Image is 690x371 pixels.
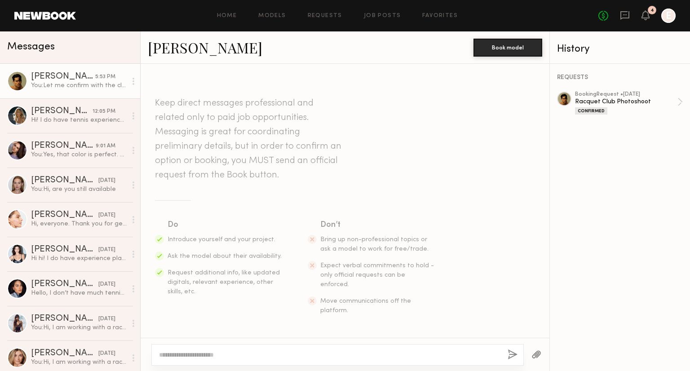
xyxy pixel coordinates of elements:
div: Confirmed [575,107,607,115]
a: Models [258,13,286,19]
div: [DATE] [98,280,115,289]
div: Hello, I don’t have much tennis experience but I am available. What is the rate? [31,289,127,297]
span: Ask the model about their availability. [168,253,282,259]
span: Bring up non-professional topics or ask a model to work for free/trade. [320,237,429,252]
a: [PERSON_NAME] [148,38,262,57]
div: [DATE] [98,349,115,358]
span: Request additional info, like updated digitals, relevant experience, other skills, etc. [168,270,280,295]
div: Hi hi! I do have experience playing paddle and tennis. Yes I am available for this day [31,254,127,263]
div: Hi, everyone. Thank you for getting in touch and my apologies for the slight delay! I’d love to w... [31,220,127,228]
div: [DATE] [98,211,115,220]
div: 12:05 PM [93,107,115,116]
div: [PERSON_NAME] [31,245,98,254]
div: You: Hi, I am working with a racquet club in [GEOGRAPHIC_DATA], [GEOGRAPHIC_DATA] on a lifestyle ... [31,358,127,367]
a: Job Posts [364,13,401,19]
a: Book model [473,43,542,51]
div: REQUESTS [557,75,683,81]
div: History [557,44,683,54]
span: Expect verbal commitments to hold - only official requests can be enforced. [320,263,434,287]
span: Move communications off the platform. [320,298,411,314]
div: 4 [650,8,654,13]
div: [PERSON_NAME] [31,141,96,150]
div: [PERSON_NAME] [31,314,98,323]
div: Do [168,219,283,231]
div: [PERSON_NAME] [31,211,98,220]
div: 9:01 AM [96,142,115,150]
button: Book model [473,39,542,57]
div: [PERSON_NAME] [31,349,98,358]
div: You: Hi, I am working with a racquet club in [GEOGRAPHIC_DATA], [GEOGRAPHIC_DATA] on a lifestyle ... [31,323,127,332]
div: [PERSON_NAME] [31,176,98,185]
div: [DATE] [98,246,115,254]
div: [PERSON_NAME] [31,107,93,116]
div: booking Request • [DATE] [575,92,677,97]
div: [PERSON_NAME] [31,72,95,81]
a: bookingRequest •[DATE]Racquet Club PhotoshootConfirmed [575,92,683,115]
div: [DATE] [98,177,115,185]
a: E [661,9,676,23]
a: Requests [308,13,342,19]
span: Introduce yourself and your project. [168,237,275,243]
span: Messages [7,42,55,52]
div: You: Hi, are you still available [31,185,127,194]
div: You: Let me confirm with the client and let you know [DATE] if thats okay [31,81,127,90]
a: Home [217,13,237,19]
div: Don’t [320,219,435,231]
header: Keep direct messages professional and related only to paid job opportunities. Messaging is great ... [155,96,344,182]
div: Hi! I do have tennis experience but unfortunately I am unavailable that day! [31,116,127,124]
a: Favorites [422,13,458,19]
div: [PERSON_NAME] [31,280,98,289]
div: You: Yes, that color is perfect. Address is [STREET_ADDRESS]. Hair/Makeup will begin at 7am. Than... [31,150,127,159]
div: 5:53 PM [95,73,115,81]
div: Racquet Club Photoshoot [575,97,677,106]
div: [DATE] [98,315,115,323]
